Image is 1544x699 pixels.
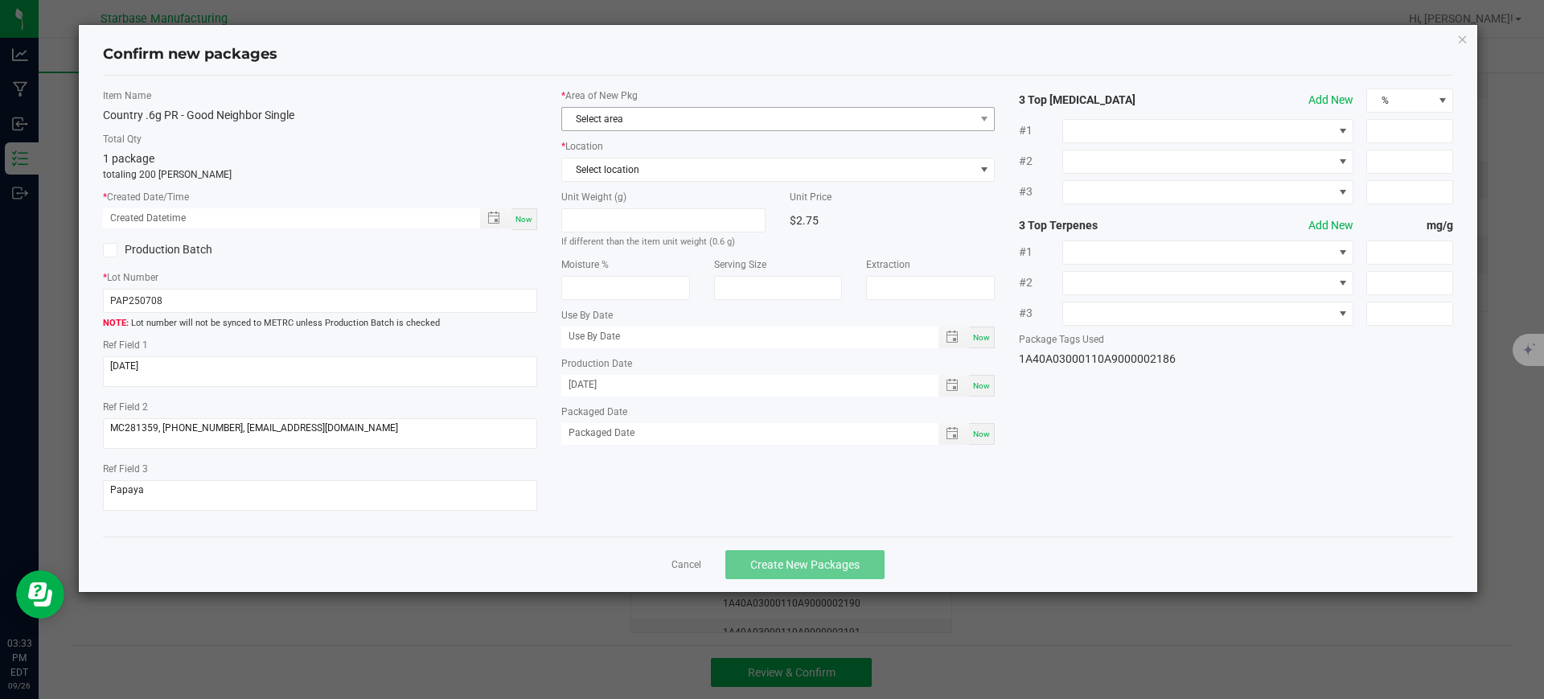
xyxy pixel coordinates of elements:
span: Lot number will not be synced to METRC unless Production Batch is checked [103,317,537,331]
div: $2.75 [790,208,995,232]
button: Add New [1308,92,1353,109]
label: Area of New Pkg [561,88,996,103]
span: #1 [1019,244,1062,261]
label: Ref Field 1 [103,338,537,352]
input: Use By Date [561,327,922,347]
span: NO DATA FOUND [1062,180,1353,204]
span: #2 [1019,274,1062,291]
input: Packaged Date [561,423,922,443]
span: Toggle popup [938,327,970,348]
span: NO DATA FOUND [1062,150,1353,174]
span: #3 [1019,183,1062,200]
span: Toggle popup [938,375,970,397]
span: Now [973,430,990,438]
small: If different than the item unit weight (0.6 g) [561,236,735,247]
label: Serving Size [714,257,843,272]
span: Now [973,381,990,390]
label: Production Batch [103,241,308,258]
strong: 3 Top [MEDICAL_DATA] [1019,92,1193,109]
input: Production Date [561,375,922,395]
h4: Confirm new packages [103,44,1454,65]
div: Country .6g PR - Good Neighbor Single [103,107,537,124]
label: Moisture % [561,257,690,272]
span: #2 [1019,153,1062,170]
span: NO DATA FOUND [561,158,996,182]
strong: mg/g [1366,217,1453,234]
label: Location [561,139,996,154]
span: #3 [1019,305,1062,322]
span: Toggle popup [938,423,970,445]
button: Add New [1308,217,1353,234]
label: Extraction [866,257,995,272]
span: Toggle popup [480,208,511,228]
span: Now [515,215,532,224]
a: Cancel [671,558,701,572]
label: Production Date [561,356,996,371]
label: Use By Date [561,308,996,323]
span: NO DATA FOUND [1062,241,1353,265]
span: NO DATA FOUND [1062,302,1353,326]
span: Now [973,333,990,342]
input: Created Datetime [103,208,463,228]
span: Select location [562,158,975,181]
label: Unit Price [790,190,995,204]
label: Packaged Date [561,405,996,419]
span: #1 [1019,122,1062,139]
label: Unit Weight (g) [561,190,766,204]
label: Item Name [103,88,537,103]
span: 1 package [103,152,154,165]
label: Created Date/Time [103,190,537,204]
div: 1A40A03000110A9000002186 [1019,351,1453,368]
label: Total Qty [103,132,537,146]
label: Lot Number [103,270,537,285]
label: Ref Field 2 [103,400,537,414]
span: Create New Packages [750,558,860,571]
label: Package Tags Used [1019,332,1453,347]
span: % [1367,89,1432,112]
span: Select area [562,108,975,130]
button: Create New Packages [725,550,885,579]
p: totaling 200 [PERSON_NAME] [103,167,537,182]
span: NO DATA FOUND [1062,119,1353,143]
strong: 3 Top Terpenes [1019,217,1193,234]
iframe: Resource center [16,570,64,619]
label: Ref Field 3 [103,462,537,476]
span: NO DATA FOUND [1062,271,1353,295]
